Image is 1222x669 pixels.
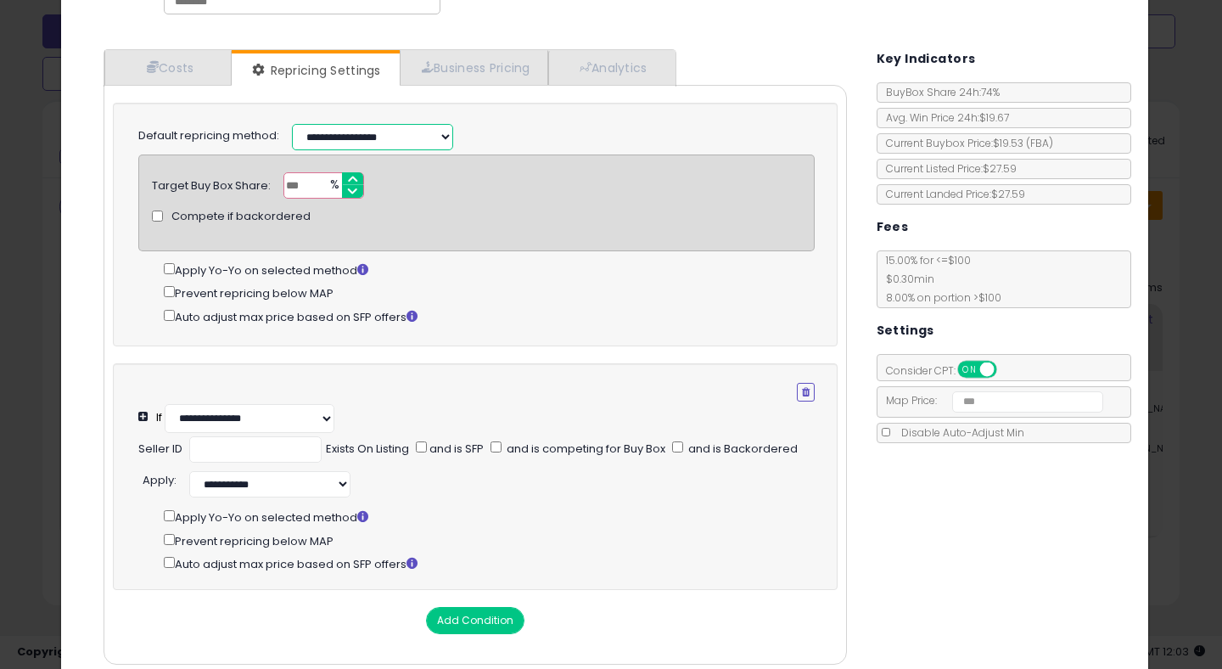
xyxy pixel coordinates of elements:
[171,209,311,225] span: Compete if backordered
[104,50,232,85] a: Costs
[877,253,1001,305] span: 15.00 % for <= $100
[152,172,271,194] div: Target Buy Box Share:
[164,306,815,326] div: Auto adjust max price based on SFP offers
[164,507,828,526] div: Apply Yo-Yo on selected method
[400,50,548,85] a: Business Pricing
[1026,136,1053,150] span: ( FBA )
[138,128,279,144] label: Default repricing method:
[427,441,484,457] span: and is SFP
[877,187,1025,201] span: Current Landed Price: $27.59
[164,554,828,573] div: Auto adjust max price based on SFP offers
[320,173,347,199] span: %
[548,50,674,85] a: Analytics
[232,53,398,87] a: Repricing Settings
[143,472,174,488] span: Apply
[686,441,798,457] span: and is Backordered
[877,48,976,70] h5: Key Indicators
[893,425,1024,440] span: Disable Auto-Adjust Min
[994,363,1021,377] span: OFF
[877,320,934,341] h5: Settings
[164,283,815,302] div: Prevent repricing below MAP
[164,260,815,279] div: Apply Yo-Yo on selected method
[504,441,665,457] span: and is competing for Buy Box
[877,85,1000,99] span: BuyBox Share 24h: 74%
[877,161,1017,176] span: Current Listed Price: $27.59
[959,363,980,377] span: ON
[802,387,810,397] i: Remove Condition
[138,441,182,458] div: Seller ID
[326,441,409,458] div: Exists On Listing
[877,110,1009,125] span: Avg. Win Price 24h: $19.67
[877,363,1019,378] span: Consider CPT:
[993,136,1053,150] span: $19.53
[164,531,828,550] div: Prevent repricing below MAP
[877,393,1104,408] span: Map Price:
[877,272,934,286] span: $0.30 min
[426,607,524,634] button: Add Condition
[877,136,1053,150] span: Current Buybox Price:
[877,290,1001,305] span: 8.00 % on portion > $100
[877,216,909,238] h5: Fees
[143,467,177,489] div: :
